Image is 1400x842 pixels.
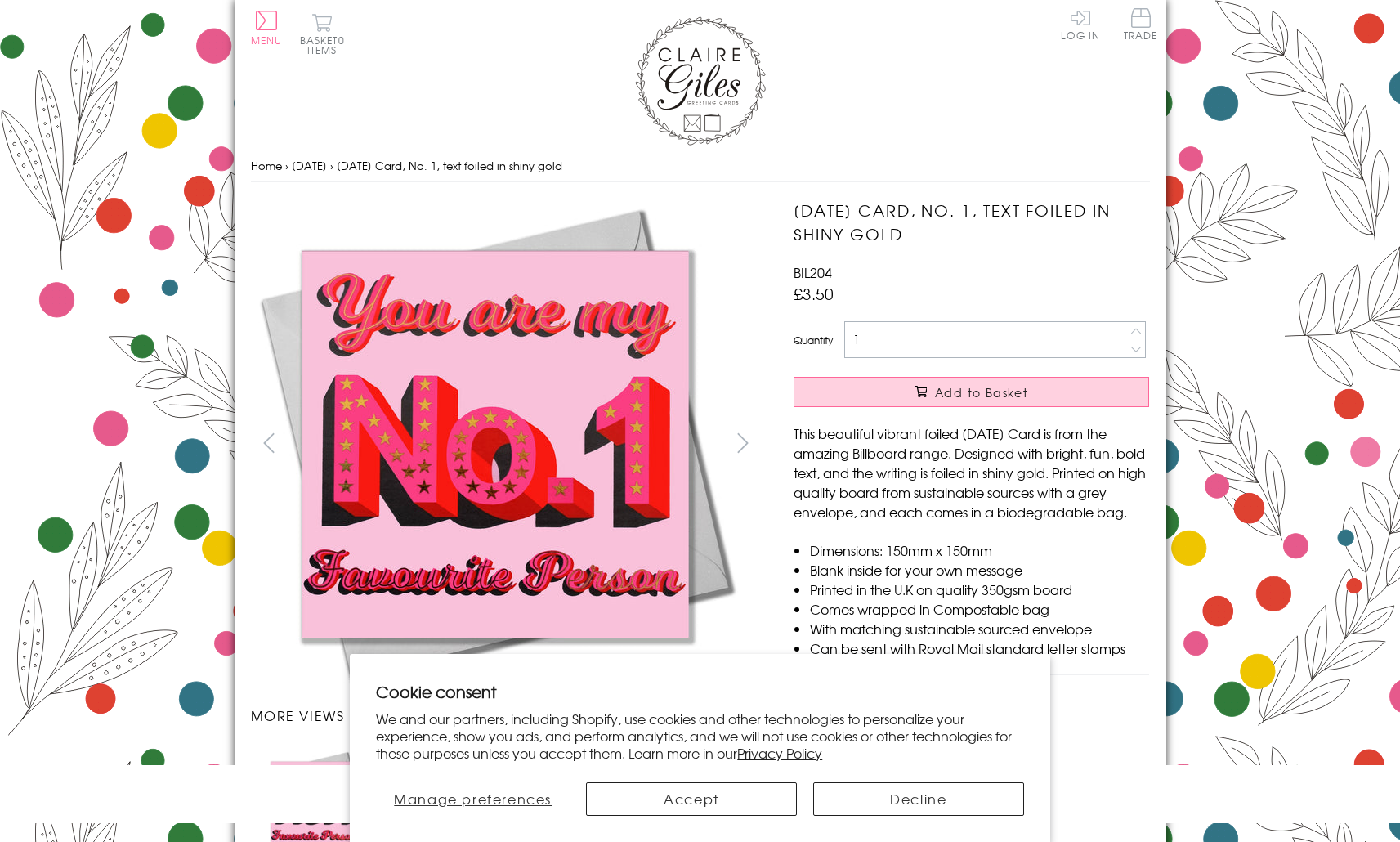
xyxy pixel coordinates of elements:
span: 0 items [307,33,345,57]
li: Printed in the U.K on quality 350gsm board [810,580,1149,599]
li: Blank inside for your own message [810,560,1149,580]
nav: breadcrumbs [251,150,1150,183]
button: Manage preferences [376,782,570,816]
h2: Cookie consent [376,680,1024,703]
span: Add to Basket [935,384,1028,401]
img: Valentine's Day Card, No. 1, text foiled in shiny gold [761,199,1251,689]
p: This beautiful vibrant foiled [DATE] Card is from the amazing Billboard range. Designed with brig... [794,423,1149,522]
h1: [DATE] Card, No. 1, text foiled in shiny gold [794,199,1149,246]
img: Valentine's Day Card, No. 1, text foiled in shiny gold [250,199,740,689]
p: We and our partners, including Shopify, use cookies and other technologies to personalize your ex... [376,710,1024,761]
a: [DATE] [292,158,327,173]
span: Manage preferences [394,789,552,808]
a: Privacy Policy [737,743,822,763]
span: BIL204 [794,262,832,282]
button: next [724,424,761,461]
button: Add to Basket [794,377,1149,407]
li: Can be sent with Royal Mail standard letter stamps [810,638,1149,658]
span: › [330,158,333,173]
li: Comes wrapped in Compostable bag [810,599,1149,619]
button: Accept [586,782,797,816]
span: Menu [251,33,283,47]
span: [DATE] Card, No. 1, text foiled in shiny gold [337,158,562,173]
img: Claire Giles Greetings Cards [635,16,766,146]
span: › [285,158,288,173]
span: £3.50 [794,282,834,305]
a: Trade [1124,8,1158,43]
li: With matching sustainable sourced envelope [810,619,1149,638]
a: Log In [1061,8,1100,40]
label: Quantity [794,333,833,347]
a: Home [251,158,282,173]
h3: More views [251,705,762,725]
span: Trade [1124,8,1158,40]
button: Decline [813,782,1024,816]
li: Dimensions: 150mm x 150mm [810,540,1149,560]
button: Basket0 items [300,13,345,55]
button: Menu [251,11,283,45]
button: prev [251,424,288,461]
